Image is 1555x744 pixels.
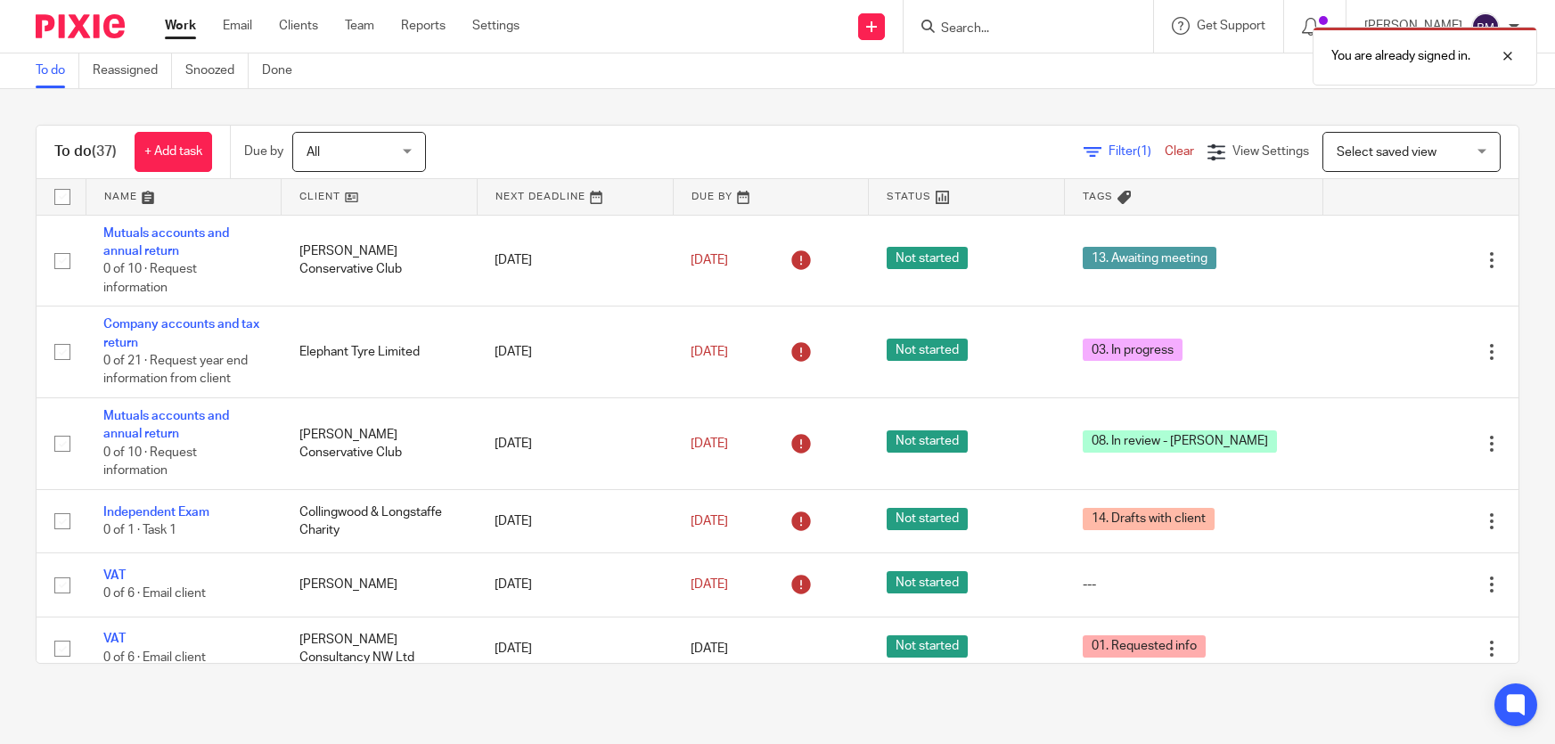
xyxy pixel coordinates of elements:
span: 03. In progress [1083,339,1183,361]
img: svg%3E [1471,12,1500,41]
span: [DATE] [691,578,728,591]
span: [DATE] [691,254,728,266]
span: Not started [887,430,968,453]
span: Not started [887,247,968,269]
span: Not started [887,339,968,361]
a: Work [165,17,196,35]
img: Pixie [36,14,125,38]
span: Not started [887,571,968,593]
td: Elephant Tyre Limited [282,307,478,398]
span: 0 of 6 · Email client [103,651,206,664]
td: [PERSON_NAME] [282,553,478,617]
span: 0 of 10 · Request information [103,263,197,294]
span: [DATE] [691,346,728,358]
span: 0 of 6 · Email client [103,588,206,601]
span: [DATE] [691,642,728,655]
a: VAT [103,633,126,645]
span: 0 of 1 · Task 1 [103,524,176,536]
div: --- [1083,576,1305,593]
a: Mutuals accounts and annual return [103,227,229,258]
h1: To do [54,143,117,161]
a: Independent Exam [103,506,209,519]
td: [DATE] [477,215,673,307]
a: Team [345,17,374,35]
td: [DATE] [477,398,673,490]
span: [DATE] [691,515,728,527]
a: Reassigned [93,53,172,88]
span: Filter [1109,145,1165,158]
td: [PERSON_NAME] Consultancy NW Ltd [282,617,478,680]
p: Due by [244,143,283,160]
a: + Add task [135,132,212,172]
a: Mutuals accounts and annual return [103,410,229,440]
span: 0 of 10 · Request information [103,446,197,478]
a: Snoozed [185,53,249,88]
span: 01. Requested info [1083,635,1206,658]
td: [PERSON_NAME] Conservative Club [282,215,478,307]
a: To do [36,53,79,88]
span: 13. Awaiting meeting [1083,247,1216,269]
td: [PERSON_NAME] Conservative Club [282,398,478,490]
span: 14. Drafts with client [1083,508,1215,530]
a: Reports [401,17,446,35]
span: Select saved view [1337,146,1436,159]
td: [DATE] [477,617,673,680]
a: Company accounts and tax return [103,318,259,348]
span: Not started [887,508,968,530]
span: Not started [887,635,968,658]
span: (37) [92,144,117,159]
span: View Settings [1232,145,1309,158]
a: Clients [279,17,318,35]
span: 08. In review - [PERSON_NAME] [1083,430,1277,453]
td: [DATE] [477,489,673,552]
td: [DATE] [477,307,673,398]
td: Collingwood & Longstaffe Charity [282,489,478,552]
a: VAT [103,569,126,582]
span: 0 of 21 · Request year end information from client [103,355,248,386]
span: Tags [1083,192,1113,201]
a: Clear [1165,145,1194,158]
p: You are already signed in. [1331,47,1470,65]
span: [DATE] [691,437,728,450]
a: Email [223,17,252,35]
a: Settings [472,17,520,35]
span: (1) [1137,145,1151,158]
a: Done [262,53,306,88]
td: [DATE] [477,553,673,617]
span: All [307,146,320,159]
